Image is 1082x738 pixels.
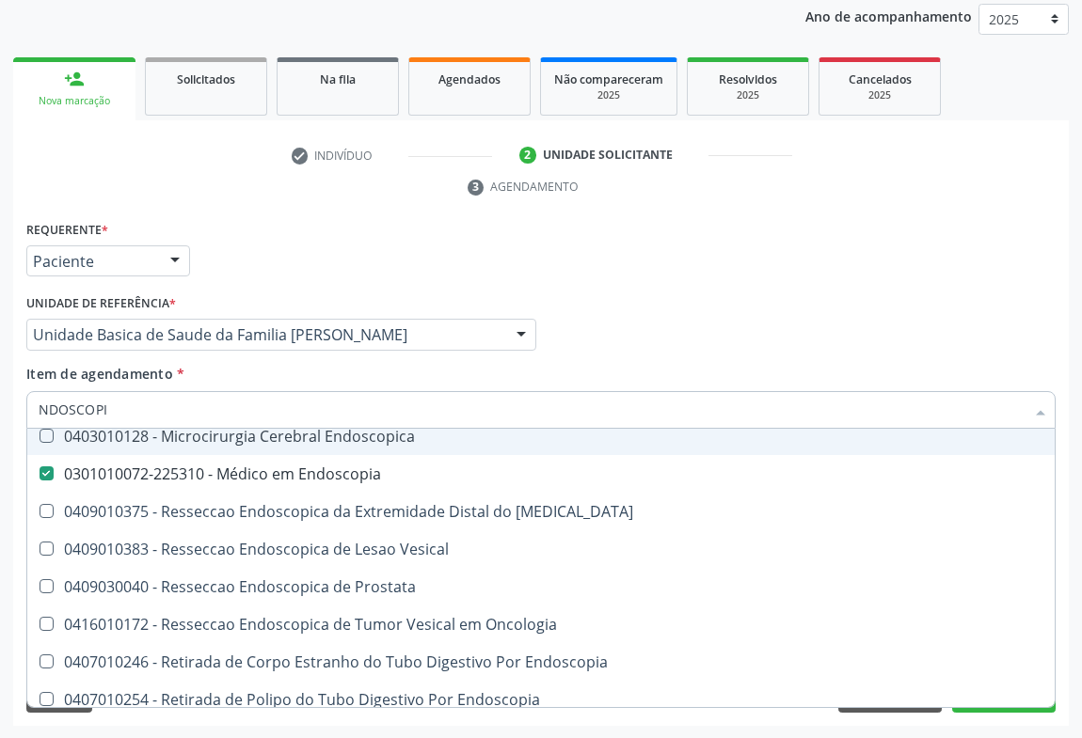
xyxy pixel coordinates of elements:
[33,325,498,344] span: Unidade Basica de Saude da Familia [PERSON_NAME]
[39,654,1043,669] div: 0407010246 - Retirada de Corpo Estranho do Tubo Digestivo Por Endoscopia
[26,365,173,383] span: Item de agendamento
[320,71,356,87] span: Na fila
[26,216,108,245] label: Requerente
[438,71,501,87] span: Agendados
[64,69,85,89] div: person_add
[701,88,795,102] div: 2025
[805,4,972,27] p: Ano de acompanhamento
[39,617,1043,632] div: 0416010172 - Resseccao Endoscopica de Tumor Vesical em Oncologia
[39,504,1043,519] div: 0409010375 - Resseccao Endoscopica da Extremidade Distal do [MEDICAL_DATA]
[519,147,536,164] div: 2
[543,147,673,164] div: Unidade solicitante
[26,290,176,319] label: Unidade de referência
[719,71,777,87] span: Resolvidos
[833,88,927,102] div: 2025
[554,88,663,102] div: 2025
[39,542,1043,557] div: 0409010383 - Resseccao Endoscopica de Lesao Vesical
[26,94,122,108] div: Nova marcação
[33,252,151,271] span: Paciente
[849,71,912,87] span: Cancelados
[39,579,1043,594] div: 0409030040 - Resseccao Endoscopica de Prostata
[554,71,663,87] span: Não compareceram
[39,692,1043,707] div: 0407010254 - Retirada de Polipo do Tubo Digestivo Por Endoscopia
[39,466,1043,481] div: 0301010072-225310 - Médico em Endoscopia
[39,391,1025,429] input: Buscar por procedimentos
[177,71,235,87] span: Solicitados
[39,429,1043,444] div: 0403010128 - Microcirurgia Cerebral Endoscopica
